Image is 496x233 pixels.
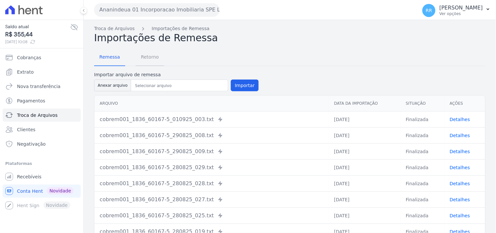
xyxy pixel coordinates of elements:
a: Troca de Arquivos [3,109,81,122]
button: Importar [231,80,259,91]
span: Extrato [17,69,34,75]
th: Ações [445,96,485,112]
a: Detalhes [450,149,470,154]
th: Data da Importação [329,96,401,112]
th: Situação [401,96,444,112]
div: cobrem001_1836_60167-5_280825_028.txt [100,180,324,188]
nav: Sidebar [5,51,78,212]
div: cobrem001_1836_60167-5_280825_027.txt [100,196,324,204]
nav: Breadcrumb [94,25,486,32]
a: Remessa [94,49,125,66]
div: Plataformas [5,160,78,168]
span: R$ 355,44 [5,30,70,39]
div: cobrem001_1836_60167-5_280825_029.txt [100,164,324,171]
h2: Importações de Remessa [94,32,486,44]
p: [PERSON_NAME] [439,5,483,11]
button: Anexar arquivo [94,80,131,91]
span: Saldo atual [5,23,70,30]
td: Finalizada [401,111,444,127]
td: [DATE] [329,159,401,175]
span: Nova transferência [17,83,60,90]
td: Finalizada [401,175,444,191]
span: Cobranças [17,54,41,61]
td: [DATE] [329,175,401,191]
div: cobrem001_1836_60167-5_010925_003.txt [100,116,324,123]
td: [DATE] [329,127,401,143]
a: Negativação [3,137,81,151]
td: Finalizada [401,159,444,175]
a: Cobranças [3,51,81,64]
a: Detalhes [450,181,470,186]
a: Conta Hent Novidade [3,185,81,198]
a: Importações de Remessa [152,25,210,32]
a: Troca de Arquivos [94,25,135,32]
span: Conta Hent [17,188,43,194]
span: Troca de Arquivos [17,112,58,118]
button: Ananindeua 01 Incorporacao Imobiliaria SPE LTDA [94,3,220,16]
a: Retorno [136,49,164,66]
div: cobrem001_1836_60167-5_290825_009.txt [100,148,324,155]
button: RR [PERSON_NAME] Ver opções [417,1,496,20]
span: RR [426,8,432,13]
div: cobrem001_1836_60167-5_280825_025.txt [100,212,324,220]
a: Extrato [3,65,81,79]
td: Finalizada [401,127,444,143]
td: Finalizada [401,207,444,224]
p: Ver opções [439,11,483,16]
span: Negativação [17,141,46,147]
a: Clientes [3,123,81,136]
span: Clientes [17,126,35,133]
a: Detalhes [450,117,470,122]
span: Retorno [137,50,163,63]
td: [DATE] [329,207,401,224]
span: [DATE] 10:08 [5,39,70,45]
span: Pagamentos [17,98,45,104]
th: Arquivo [94,96,329,112]
span: Recebíveis [17,173,42,180]
a: Detalhes [450,133,470,138]
a: Pagamentos [3,94,81,107]
td: [DATE] [329,191,401,207]
td: [DATE] [329,143,401,159]
a: Nova transferência [3,80,81,93]
div: cobrem001_1836_60167-5_290825_008.txt [100,132,324,139]
a: Detalhes [450,197,470,202]
a: Detalhes [450,213,470,218]
td: [DATE] [329,111,401,127]
td: Finalizada [401,143,444,159]
label: Importar arquivo de remessa [94,71,259,78]
span: Novidade [47,187,74,194]
td: Finalizada [401,191,444,207]
input: Selecionar arquivo [132,82,227,90]
span: Remessa [95,50,124,63]
a: Recebíveis [3,170,81,183]
a: Detalhes [450,165,470,170]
